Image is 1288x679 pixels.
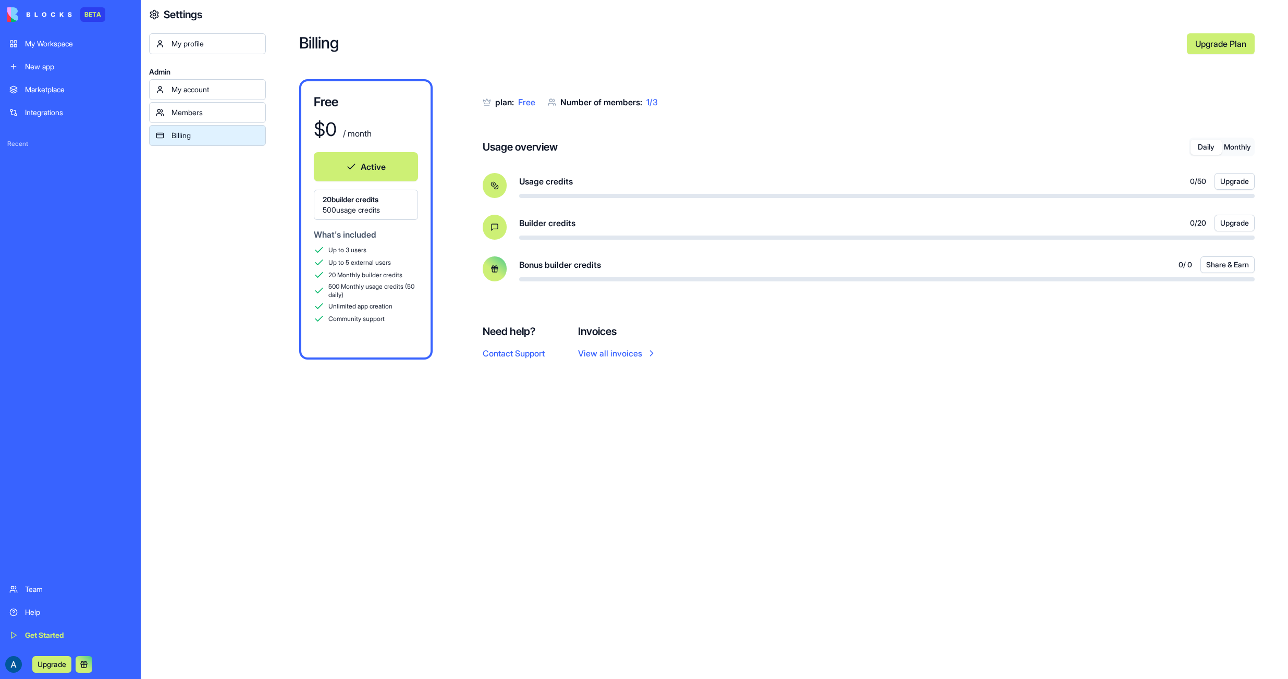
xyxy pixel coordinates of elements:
button: Upgrade [32,656,71,673]
a: Team [3,579,138,600]
div: / month [341,127,372,140]
button: Daily [1191,140,1222,155]
span: Unlimited app creation [328,302,392,311]
a: Help [3,602,138,623]
div: Help [25,607,131,618]
a: Free$0 / monthActive20builder credits500usage creditsWhat's includedUp to 3 usersUp to 5 external... [299,79,433,360]
a: New app [3,56,138,77]
div: Integrations [25,107,131,118]
span: Bonus builder credits [519,258,601,271]
a: Members [149,102,266,123]
h4: Invoices [578,324,657,339]
span: Builder credits [519,217,575,229]
div: My Workspace [25,39,131,49]
div: Team [25,584,131,595]
span: 20 builder credits [323,194,409,205]
a: BETA [7,7,105,22]
a: Upgrade Plan [1187,33,1255,54]
span: Admin [149,67,266,77]
div: Billing [171,130,259,141]
span: Number of members: [560,97,642,107]
span: 0 / 0 [1179,260,1192,270]
a: My profile [149,33,266,54]
div: $ 0 [314,119,337,140]
h2: Billing [299,33,1179,54]
span: Usage credits [519,175,573,188]
div: My profile [171,39,259,49]
button: Active [314,152,418,181]
h3: Free [314,94,418,110]
span: Community support [328,315,385,323]
button: Upgrade [1215,215,1255,231]
div: What's included [314,228,418,241]
div: Marketplace [25,84,131,95]
button: Upgrade [1215,173,1255,190]
img: logo [7,7,72,22]
span: 20 Monthly builder credits [328,271,402,279]
span: 0 / 50 [1190,176,1206,187]
a: Integrations [3,102,138,123]
h4: Settings [164,7,202,22]
button: Monthly [1222,140,1253,155]
span: 1 / 3 [646,97,658,107]
a: Get Started [3,625,138,646]
span: Recent [3,140,138,148]
button: Contact Support [483,347,545,360]
div: New app [25,61,131,72]
a: My account [149,79,266,100]
div: BETA [80,7,105,22]
span: Free [518,97,535,107]
span: 0 / 20 [1190,218,1206,228]
img: ACg8ocLLsd-mHQ3j3AkSHCqc7HSAYEotNVKJcEG1tLjGetfdC0TpUw=s96-c [5,656,22,673]
span: Up to 3 users [328,246,366,254]
span: 500 usage credits [323,205,409,215]
div: My account [171,84,259,95]
a: Upgrade [32,659,71,669]
a: View all invoices [578,347,657,360]
span: 500 Monthly usage credits (50 daily) [328,282,418,299]
div: Get Started [25,630,131,640]
span: Up to 5 external users [328,258,391,267]
span: plan: [495,97,514,107]
a: Marketplace [3,79,138,100]
h4: Need help? [483,324,545,339]
a: Billing [149,125,266,146]
h4: Usage overview [483,140,558,154]
button: Share & Earn [1200,256,1255,273]
a: My Workspace [3,33,138,54]
div: Members [171,107,259,118]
